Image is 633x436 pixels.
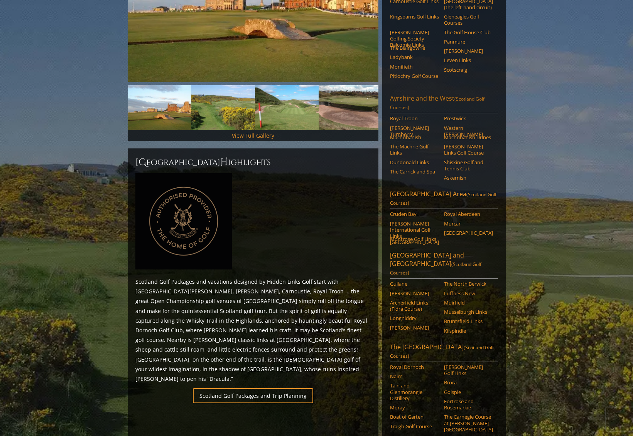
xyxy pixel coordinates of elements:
a: [PERSON_NAME] [390,325,439,331]
span: (Scotland Golf Courses) [390,191,496,206]
span: H [220,156,228,168]
a: Pitlochry Golf Course [390,73,439,79]
a: The Golf House Club [444,29,493,35]
a: [PERSON_NAME] [390,290,439,296]
a: The Machrie Golf Links [390,143,439,156]
h2: [GEOGRAPHIC_DATA] ighlights [135,156,371,168]
a: Fortrose and Rosemarkie [444,398,493,411]
a: [PERSON_NAME] Links Golf Course [444,143,493,156]
a: Archerfield Links (Fidra Course) [390,300,439,312]
a: Western [PERSON_NAME] [444,125,493,138]
p: Scotland Golf Packages and vacations designed by Hidden Links Golf start with [GEOGRAPHIC_DATA][P... [135,277,371,384]
a: Traigh Golf Course [390,423,439,429]
a: Gleneagles Golf Courses [444,13,493,26]
a: Nairn [390,373,439,379]
a: Moray [390,404,439,411]
a: Kingsbarns Golf Links [390,13,439,20]
a: Panmure [444,39,493,45]
a: Longniddry [390,315,439,321]
a: Brora [444,379,493,385]
a: [GEOGRAPHIC_DATA] and [GEOGRAPHIC_DATA](Scotland Golf Courses) [390,251,498,279]
a: Montrose Golf Links [390,236,439,242]
a: Machrihanish [390,134,439,140]
a: Gullane [390,281,439,287]
a: Prestwick [444,115,493,121]
a: Monifieth [390,64,439,70]
a: Golspie [444,389,493,395]
a: The Blairgowrie [390,45,439,51]
span: (Scotland Golf Courses) [390,344,494,359]
a: Bruntsfield Links [444,318,493,324]
span: (Scotland Golf Courses) [390,261,481,276]
a: The [GEOGRAPHIC_DATA](Scotland Golf Courses) [390,343,498,362]
a: Leven Links [444,57,493,63]
a: Ladybank [390,54,439,60]
a: View Full Gallery [232,132,274,139]
a: Tain and Glenmorangie Distillery [390,382,439,401]
a: Cruden Bay [390,211,439,217]
span: (Scotland Golf Courses) [390,96,484,111]
a: The Carrick and Spa [390,168,439,175]
a: Scotscraig [444,67,493,73]
a: The Carnegie Course at [PERSON_NAME][GEOGRAPHIC_DATA] [444,414,493,433]
a: Dundonald Links [390,159,439,165]
a: [PERSON_NAME] Golfing Society Balcomie Links [390,29,439,48]
a: Askernish [444,175,493,181]
a: Machrihanish Dunes [444,134,493,140]
a: Boat of Garten [390,414,439,420]
a: Kilspindie [444,328,493,334]
a: Musselburgh Links [444,309,493,315]
a: Luffness New [444,290,493,296]
a: [PERSON_NAME] International Golf Links [GEOGRAPHIC_DATA] [390,221,439,246]
a: Scotland Golf Packages and Trip Planning [193,388,313,403]
a: Royal Dornoch [390,364,439,370]
a: [PERSON_NAME] Golf Links [444,364,493,377]
a: Ayrshire and the West(Scotland Golf Courses) [390,94,498,113]
a: Royal Aberdeen [444,211,493,217]
a: [PERSON_NAME] [444,48,493,54]
a: Murcar [444,221,493,227]
a: [GEOGRAPHIC_DATA] [444,230,493,236]
a: Muirfield [444,300,493,306]
a: Shiskine Golf and Tennis Club [444,159,493,172]
a: [PERSON_NAME] Turnberry [390,125,439,138]
a: The North Berwick [444,281,493,287]
a: [GEOGRAPHIC_DATA] Area(Scotland Golf Courses) [390,190,498,209]
a: Royal Troon [390,115,439,121]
